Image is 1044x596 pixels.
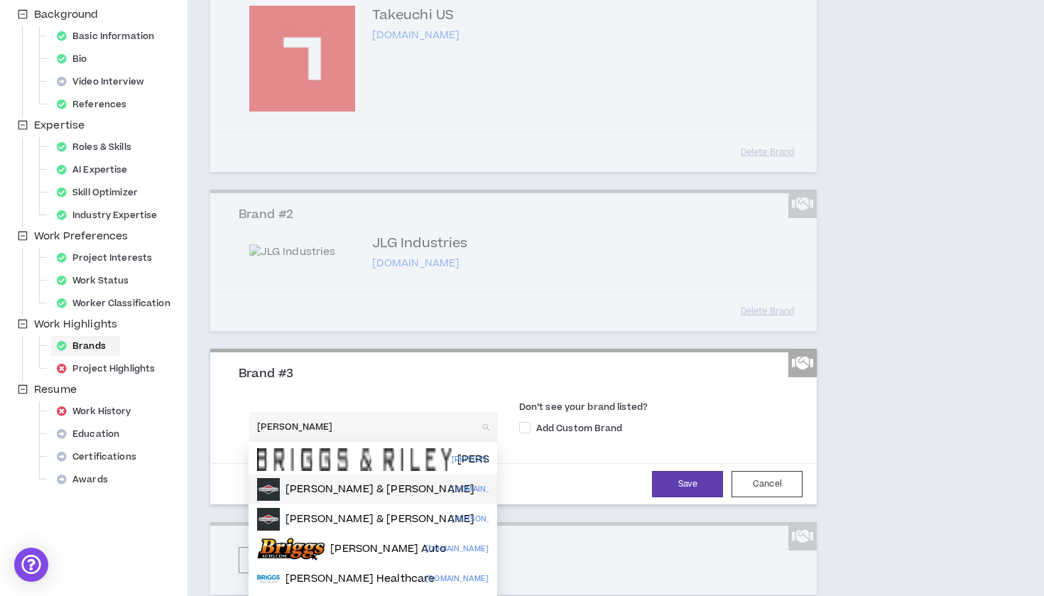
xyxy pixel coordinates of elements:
span: minus-square [18,120,28,130]
div: Work Status [51,271,143,291]
span: Expertise [31,117,87,134]
img: briggshealthcare.com [257,568,280,590]
span: Work Highlights [31,316,120,333]
h3: Brand #3 [239,367,800,382]
div: Skill Optimizer [51,183,152,202]
img: briggsandstratton.com [257,478,280,501]
div: Work History [51,401,146,421]
div: Bio [51,49,102,69]
span: Work Highlights [34,317,117,332]
p: [PERSON_NAME] & [PERSON_NAME] [286,512,474,526]
p: [DOMAIN_NAME] [425,541,489,557]
span: Work Preferences [31,228,131,245]
div: Project Interests [51,248,166,268]
div: Certifications [51,447,151,467]
p: [DOMAIN_NAME] [425,571,489,587]
p: [DOMAIN_NAME] [452,482,515,497]
span: minus-square [18,384,28,394]
div: Roles & Skills [51,137,146,157]
span: minus-square [18,319,28,329]
span: Add Custom Brand [531,422,629,435]
div: Industry Expertise [51,205,171,225]
label: Don’t see your brand listed? [519,401,800,418]
p: [PERSON_NAME] Auto [330,542,446,556]
div: Education [51,424,134,444]
button: Cancel [732,471,803,497]
div: AI Expertise [51,160,142,180]
p: [PERSON_NAME] & [PERSON_NAME] [286,482,474,497]
div: Project Highlights [51,359,169,379]
img: briggs-riley.com [257,448,452,471]
span: Resume [34,382,77,397]
div: References [51,94,141,114]
div: Brands [51,336,120,356]
p: [PERSON_NAME][DOMAIN_NAME] [452,511,579,527]
p: [PERSON_NAME] Healthcare [286,572,435,586]
div: Basic Information [51,26,168,46]
span: minus-square [18,231,28,241]
span: minus-square [18,9,28,19]
img: basco.com [257,508,280,531]
span: Work Preferences [34,229,128,244]
span: Resume [31,381,80,399]
img: briggsauto.com [257,538,325,560]
div: Open Intercom Messenger [14,548,48,582]
div: Awards [51,470,122,489]
div: Video Interview [51,72,158,92]
span: Background [34,7,98,22]
div: Worker Classification [51,293,185,313]
p: [PERSON_NAME][DOMAIN_NAME] [452,452,579,467]
button: Save [652,471,723,497]
span: Expertise [34,118,85,133]
span: Background [31,6,101,23]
